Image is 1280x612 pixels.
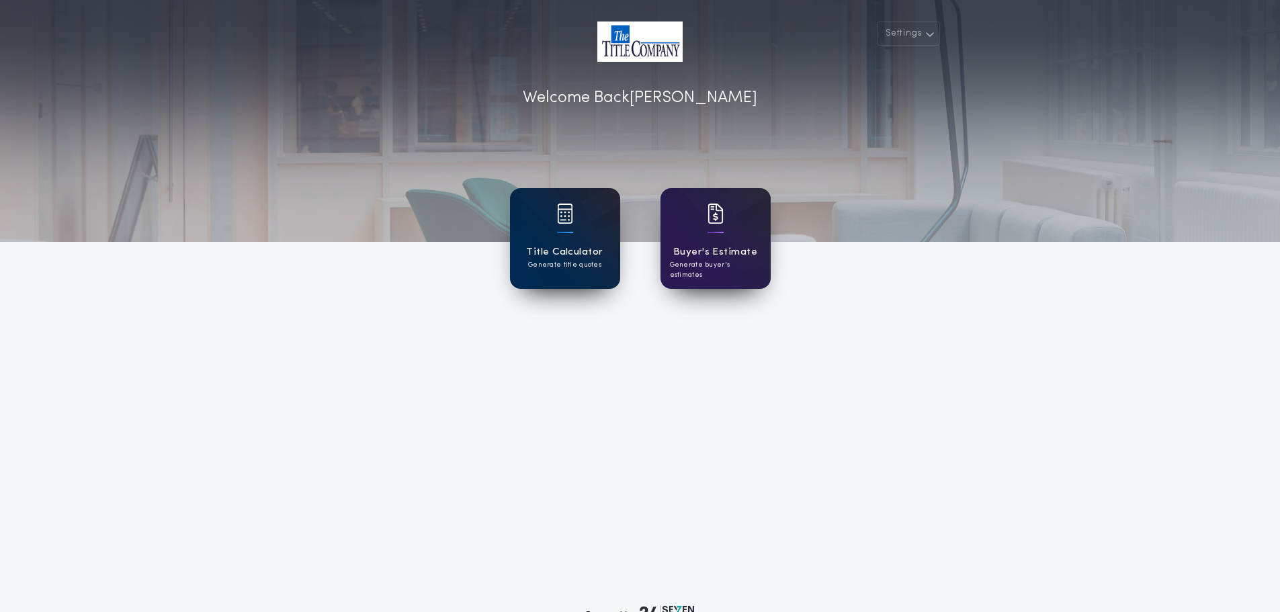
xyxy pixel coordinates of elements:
[673,245,757,260] h1: Buyer's Estimate
[597,21,683,62] img: account-logo
[510,188,620,289] a: card iconTitle CalculatorGenerate title quotes
[877,21,940,46] button: Settings
[557,204,573,224] img: card icon
[523,86,757,110] p: Welcome Back [PERSON_NAME]
[528,260,601,270] p: Generate title quotes
[708,204,724,224] img: card icon
[526,245,603,260] h1: Title Calculator
[660,188,771,289] a: card iconBuyer's EstimateGenerate buyer's estimates
[670,260,761,280] p: Generate buyer's estimates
